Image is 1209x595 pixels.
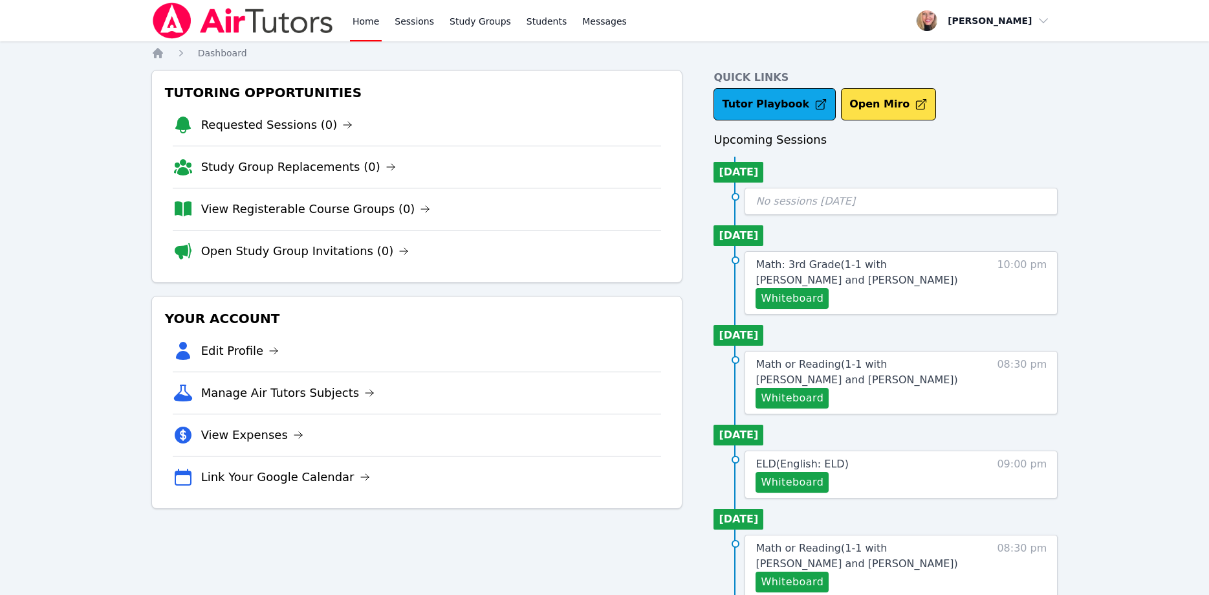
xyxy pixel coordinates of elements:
h4: Quick Links [713,70,1058,85]
a: Open Study Group Invitations (0) [201,242,409,260]
li: [DATE] [713,325,763,346]
span: No sessions [DATE] [756,195,855,207]
a: View Registerable Course Groups (0) [201,200,431,218]
a: Edit Profile [201,342,279,360]
h3: Your Account [162,307,672,330]
a: Dashboard [198,47,247,60]
span: Math or Reading ( 1-1 with [PERSON_NAME] and [PERSON_NAME] ) [756,358,957,386]
button: Whiteboard [756,388,829,409]
h3: Tutoring Opportunities [162,81,672,104]
li: [DATE] [713,162,763,183]
h3: Upcoming Sessions [713,131,1058,149]
button: Open Miro [841,88,936,120]
span: 09:00 pm [997,456,1047,493]
a: Math or Reading(1-1 with [PERSON_NAME] and [PERSON_NAME]) [756,357,974,388]
a: ELD(English: ELD) [756,456,848,472]
nav: Breadcrumb [151,47,1058,60]
span: Math or Reading ( 1-1 with [PERSON_NAME] and [PERSON_NAME] ) [756,542,957,570]
a: Math: 3rd Grade(1-1 with [PERSON_NAME] and [PERSON_NAME]) [756,257,974,288]
li: [DATE] [713,509,763,530]
a: Requested Sessions (0) [201,116,353,134]
li: [DATE] [713,425,763,445]
span: Math: 3rd Grade ( 1-1 with [PERSON_NAME] and [PERSON_NAME] ) [756,258,957,286]
a: View Expenses [201,426,303,444]
span: 08:30 pm [997,357,1047,409]
span: Dashboard [198,48,247,58]
span: 10:00 pm [997,257,1047,309]
a: Manage Air Tutors Subjects [201,384,375,402]
button: Whiteboard [756,572,829,592]
span: 08:30 pm [997,541,1047,592]
button: Whiteboard [756,472,829,493]
a: Link Your Google Calendar [201,468,370,486]
a: Tutor Playbook [713,88,836,120]
a: Math or Reading(1-1 with [PERSON_NAME] and [PERSON_NAME]) [756,541,974,572]
a: Study Group Replacements (0) [201,158,396,176]
button: Whiteboard [756,288,829,309]
img: Air Tutors [151,3,334,39]
span: ELD ( English: ELD ) [756,458,848,470]
li: [DATE] [713,225,763,246]
span: Messages [582,15,627,28]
